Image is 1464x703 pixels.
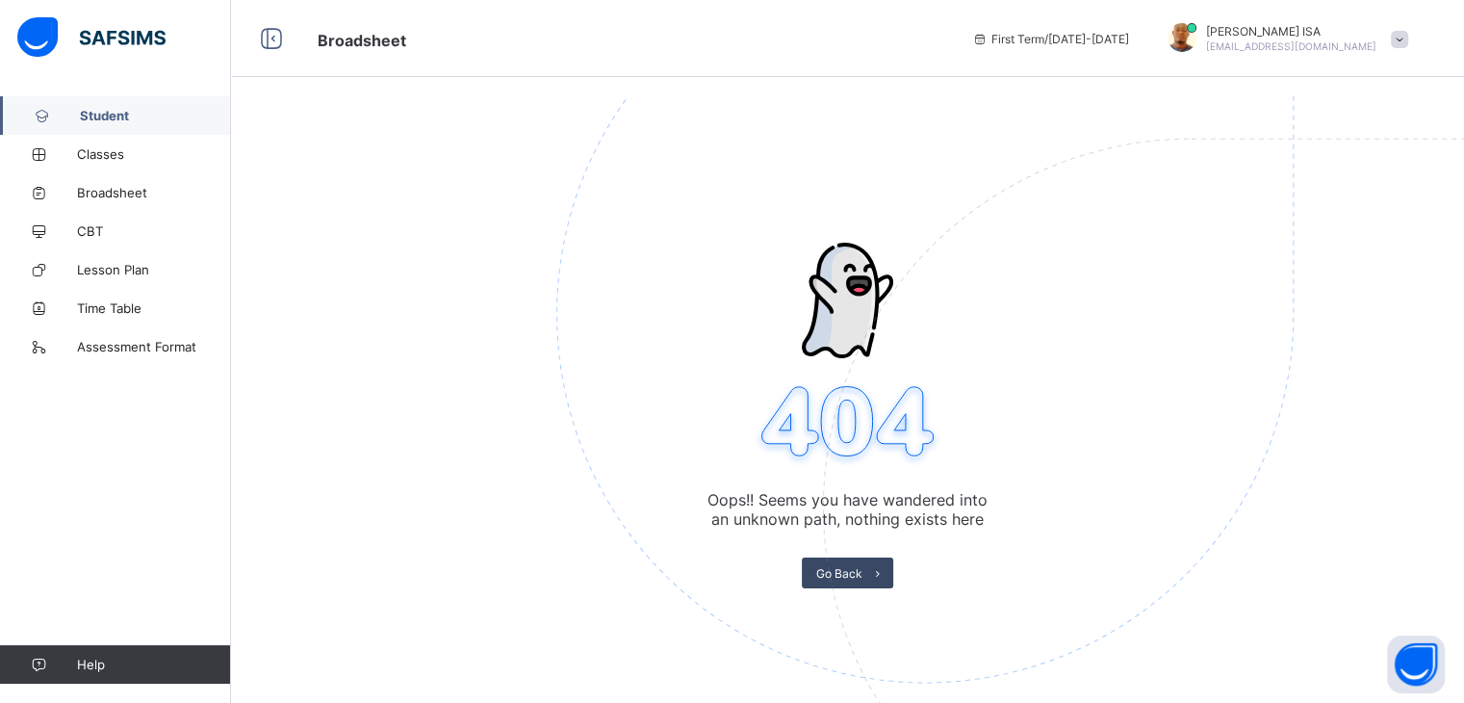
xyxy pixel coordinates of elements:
[17,17,166,58] img: safsims
[77,339,231,354] span: Assessment Format
[816,566,862,581] span: Go Back
[77,262,231,277] span: Lesson Plan
[77,300,231,316] span: Time Table
[1206,40,1376,52] span: [EMAIL_ADDRESS][DOMAIN_NAME]
[1387,636,1445,693] button: Open asap
[80,108,231,123] span: Student
[77,146,231,162] span: Classes
[77,657,230,672] span: Help
[77,185,231,200] span: Broadsheet
[1206,24,1376,39] span: [PERSON_NAME] ISA
[318,31,406,50] span: Broadsheet
[972,32,1129,46] span: session/term information
[77,223,231,239] span: CBT
[1148,23,1418,55] div: SIMONISA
